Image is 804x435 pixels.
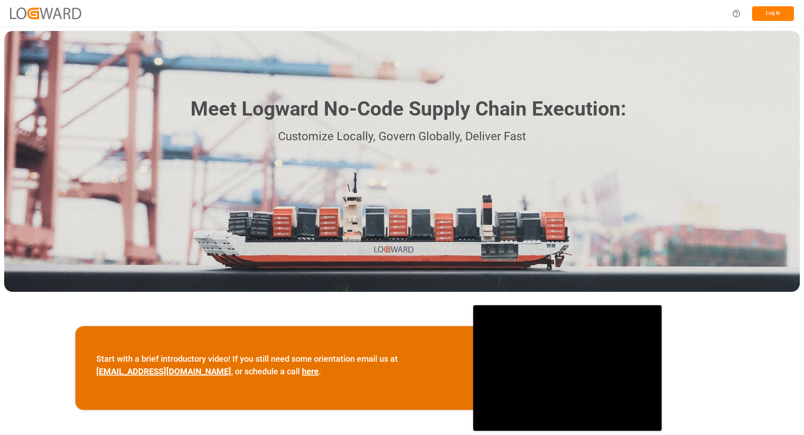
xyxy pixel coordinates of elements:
a: here [302,366,319,376]
button: Log In [752,6,794,21]
button: Help Center [727,4,746,23]
a: [EMAIL_ADDRESS][DOMAIN_NAME] [96,366,231,376]
h1: Meet Logward No-Code Supply Chain Execution: [191,94,626,124]
p: Start with a brief introductory video! If you still need some orientation email us at , or schedu... [96,353,452,378]
img: Logward_new_orange.png [10,8,81,19]
p: Customize Locally, Govern Globally, Deliver Fast [178,127,626,146]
